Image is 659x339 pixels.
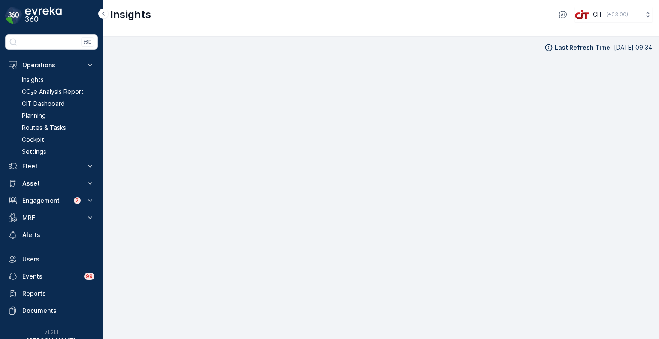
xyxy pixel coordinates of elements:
p: Insights [22,75,44,84]
p: Last Refresh Time : [555,43,612,52]
img: cit-logo_pOk6rL0.png [575,10,589,19]
a: Cockpit [18,134,98,146]
span: v 1.51.1 [5,330,98,335]
p: Engagement [22,196,69,205]
p: Users [22,255,94,264]
button: Operations [5,57,98,74]
button: Asset [5,175,98,192]
button: Fleet [5,158,98,175]
p: Events [22,272,79,281]
a: Insights [18,74,98,86]
a: CIT Dashboard [18,98,98,110]
p: Cockpit [22,135,44,144]
p: Operations [22,61,81,69]
p: Settings [22,147,46,156]
a: Settings [18,146,98,158]
button: CIT(+03:00) [575,7,652,22]
p: MRF [22,213,81,222]
p: Routes & Tasks [22,123,66,132]
p: CO₂e Analysis Report [22,87,84,96]
a: Users [5,251,98,268]
button: MRF [5,209,98,226]
p: ⌘B [83,39,92,45]
a: Documents [5,302,98,319]
img: logo [5,7,22,24]
p: Insights [110,8,151,21]
p: Asset [22,179,81,188]
a: Routes & Tasks [18,122,98,134]
p: Documents [22,306,94,315]
img: logo_dark-DEwI_e13.png [25,7,62,24]
p: CIT [593,10,603,19]
p: CIT Dashboard [22,99,65,108]
a: CO₂e Analysis Report [18,86,98,98]
button: Engagement2 [5,192,98,209]
p: Fleet [22,162,81,171]
a: Planning [18,110,98,122]
p: ( +03:00 ) [606,11,628,18]
a: Events99 [5,268,98,285]
p: Alerts [22,231,94,239]
a: Reports [5,285,98,302]
p: Reports [22,289,94,298]
p: [DATE] 09:34 [614,43,652,52]
a: Alerts [5,226,98,243]
p: 99 [85,273,93,280]
p: 2 [75,197,79,204]
p: Planning [22,111,46,120]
